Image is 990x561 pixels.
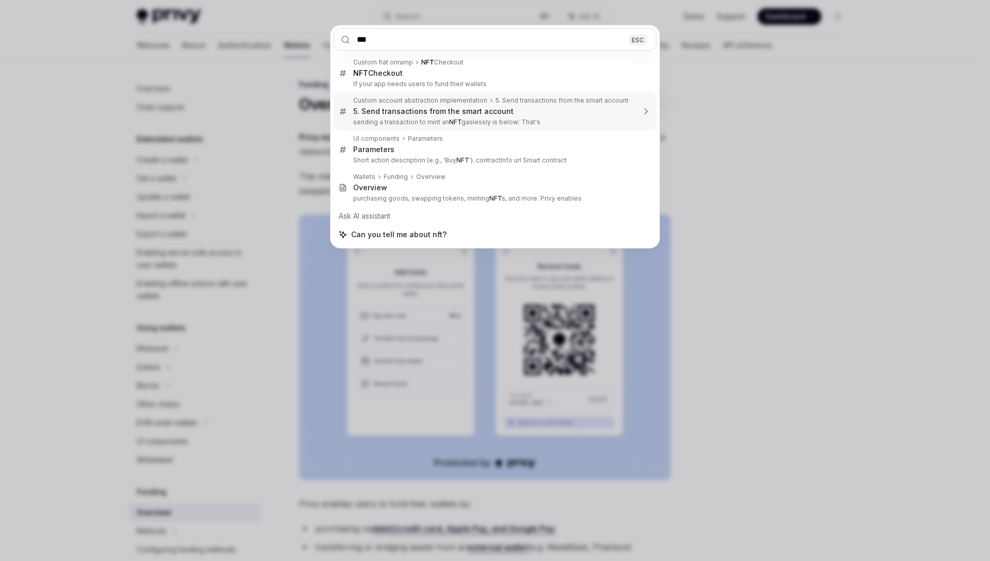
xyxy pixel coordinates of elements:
[353,69,403,78] div: Checkout
[384,173,408,181] div: Funding
[353,194,635,203] p: purchasing goods, swapping tokens, minting s, and more. Privy enables
[421,58,464,67] div: Checkout
[353,80,635,88] p: If your app needs users to fund their wallets
[408,135,443,143] div: Parameters
[353,96,487,105] div: Custom account abstraction implementation
[351,229,447,240] span: Can you tell me about nft?
[353,58,413,67] div: Custom fiat onramp
[353,118,635,126] p: sending a transaction to mint an gaslessly is below: That's
[421,58,434,66] b: NFT
[353,183,387,192] div: Overview
[353,173,375,181] div: Wallets
[496,96,629,105] div: 5. Send transactions from the smart account
[353,135,400,143] div: UI components
[489,194,502,202] b: NFT
[456,156,469,164] b: NFT
[353,145,394,154] div: Parameters
[416,173,445,181] div: Overview
[353,107,514,116] div: 5. Send transactions from the smart account
[449,118,461,126] b: NFT
[334,207,656,225] div: Ask AI assistant
[353,69,368,77] b: NFT
[629,34,647,45] div: ESC
[353,156,635,164] p: Short action description (e.g., 'Buy '). contractInfo url Smart contract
